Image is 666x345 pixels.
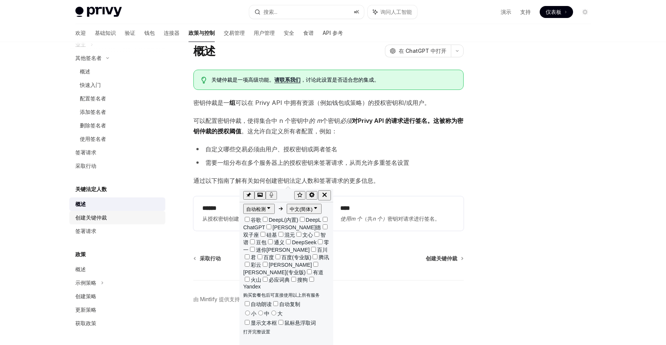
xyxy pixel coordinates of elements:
a: 由 Mintlify 提供支持 [193,296,240,303]
font: 欢迎 [75,30,86,36]
font: 快速入门 [80,82,101,88]
font: 。这允许自定义所有者配置，例如： [241,127,337,135]
font: 。 [435,215,440,222]
font: 在 ChatGPT 中打开 [399,48,446,54]
font: 验证 [125,30,135,36]
font: n 个） [373,215,388,222]
a: 安全 [284,24,294,42]
a: 基础知识 [95,24,116,42]
font: 使用签名者 [80,136,106,142]
a: 验证 [125,24,135,42]
font: 对Privy API 的请求进行签名。这被称为密钥仲裁的 [193,117,463,135]
a: ****使用m 个（共n 个）密钥对请求进行签名。 [331,196,463,231]
a: 采取行动 [194,255,221,262]
font: 其他签名者 [75,55,102,61]
font: 集合中 n 个密钥中 [259,117,309,124]
font: 概述 [75,266,86,272]
font: 添加签名者 [80,109,106,115]
a: 概述 [69,197,165,211]
font: 概述 [80,68,90,75]
font: 获取政策 [75,320,96,326]
a: 用户管理 [254,24,275,42]
font: 签署请求 [75,228,96,234]
font: 关键仲裁是一项高级功能。 [211,76,274,83]
font: 钱包 [144,30,155,36]
font: 用户管理 [254,30,275,36]
font: 授权阈值 [217,127,241,135]
font: 的 m [309,117,322,124]
font: 删除签名者 [80,122,106,128]
font: 采取行动 [200,255,221,261]
a: 交易管理 [224,24,245,42]
a: 更新策略 [69,303,165,317]
button: 询问人工智能 [368,5,417,19]
font: 密钥仲裁是一 [193,99,229,106]
a: 删除签名者 [69,119,165,132]
a: 采取行动 [69,159,165,173]
a: 创建策略 [69,290,165,303]
font: （共 [362,215,373,222]
font: K [356,9,359,15]
font: 询问人工智能 [380,9,412,15]
font: 政策与控制 [189,30,215,36]
a: 创建关键仲裁 [426,255,463,262]
font: 创建策略 [75,293,96,299]
button: 在 ChatGPT 中打开 [385,45,451,57]
img: 灯光标志 [75,7,122,17]
font: 基础知识 [95,30,116,36]
font: 使用m 个 [340,215,362,222]
font: ，讨论此设置是否适合您的集成。 [301,76,379,83]
font: 采取行动 [75,163,96,169]
a: 添加签名者 [69,105,165,119]
a: 签署请求 [69,224,165,238]
a: 仪表板 [540,6,573,18]
font: 安全 [284,30,294,36]
a: 支持 [520,8,531,16]
font: 个 [322,117,328,124]
font: ⌘ [354,9,356,15]
font: 可以配置密钥仲裁，使得 [193,117,259,124]
a: 概述 [69,263,165,276]
font: 更新策略 [75,306,96,313]
font: 从授权密钥创建密钥仲裁。 [202,215,265,222]
a: 签署请求 [69,146,165,159]
font: 必须 [340,117,352,124]
font: 配置签名者 [80,95,106,102]
font: 演示 [501,9,511,15]
font: 概述 [75,201,86,207]
font: 食谱 [303,30,314,36]
font: 由 Mintlify 提供支持 [193,296,240,302]
font: 搜索... [263,9,277,15]
font: 通过以下指南了解有关如何创建密钥法定人数和签署请求的更多信息。 [193,177,379,184]
font: 签署请求 [75,149,96,155]
a: 快速入门 [69,78,165,92]
font: 自定义哪些交易必须由用户、授权密钥或两者签名 [205,145,337,153]
a: 请联系我们 [274,76,301,83]
font: 交易管理 [224,30,245,36]
font: 密钥对请求进行签名 [388,215,435,222]
font: 创建关键仲裁 [426,255,457,261]
font: 可以在 Privy API 中拥有资源（例如钱包或策略）的授权密钥和/或用户。 [235,99,430,106]
a: 配置签名者 [69,92,165,105]
button: 搜索...⌘K [249,5,364,19]
a: API 参考 [323,24,343,42]
font: 连接器 [164,30,180,36]
a: 欢迎 [75,24,86,42]
a: 演示 [501,8,511,16]
font: 示例策略 [75,279,96,286]
button: 切换暗模式 [579,6,591,18]
font: 密钥 [328,117,340,124]
font: 政策 [75,251,86,257]
font: 关键法定人数 [75,186,107,192]
a: 钱包 [144,24,155,42]
font: 组 [229,99,235,106]
a: 政策与控制 [189,24,215,42]
a: 食谱 [303,24,314,42]
a: 创建关键仲裁 [69,211,165,224]
font: 创建关键仲裁 [75,214,107,221]
font: 概述 [193,44,216,58]
font: 需要一组分布在多个服务器上的授权密钥来签署请求，从而允许多重签名设置 [205,159,409,166]
a: 概述 [69,65,165,78]
font: API 参考 [323,30,343,36]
